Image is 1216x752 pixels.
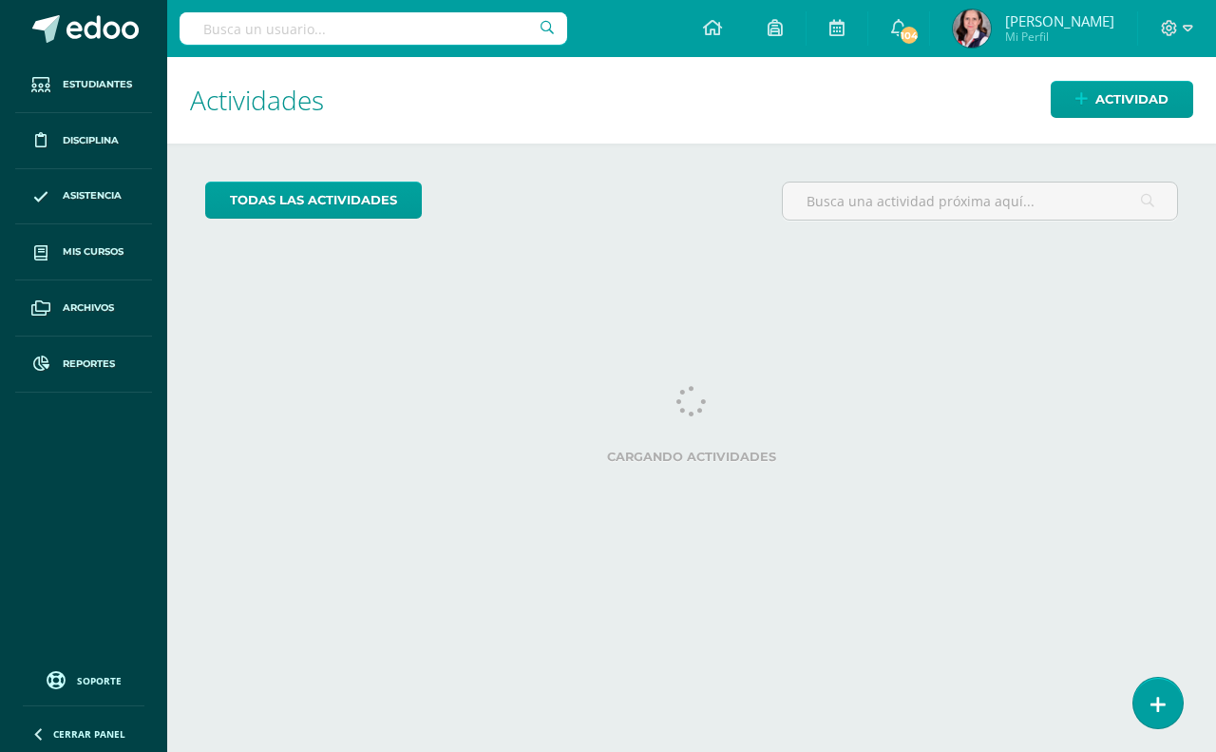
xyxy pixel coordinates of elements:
span: Mi Perfil [1005,29,1114,45]
span: Disciplina [63,133,119,148]
a: Soporte [23,666,144,692]
img: 03ff0526453eeaa6c283339c1e1f4035.png [953,10,991,48]
span: Soporte [77,674,122,687]
a: todas las Actividades [205,182,422,219]
span: [PERSON_NAME] [1005,11,1114,30]
span: Asistencia [63,188,122,203]
span: Archivos [63,300,114,316]
a: Archivos [15,280,152,337]
span: Actividad [1095,82,1168,117]
input: Busca una actividad próxima aquí... [783,183,1177,220]
a: Estudiantes [15,57,152,113]
a: Reportes [15,337,152,393]
a: Disciplina [15,113,152,169]
span: 104 [899,25,920,46]
a: Mis cursos [15,224,152,280]
span: Cerrar panel [53,727,125,741]
span: Reportes [63,357,115,372]
a: Asistencia [15,169,152,225]
input: Busca un usuario... [180,12,567,45]
span: Estudiantes [63,77,132,92]
h1: Actividades [190,57,1193,144]
span: Mis cursos [63,244,123,260]
a: Actividad [1051,81,1193,118]
label: Cargando actividades [205,450,1178,464]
